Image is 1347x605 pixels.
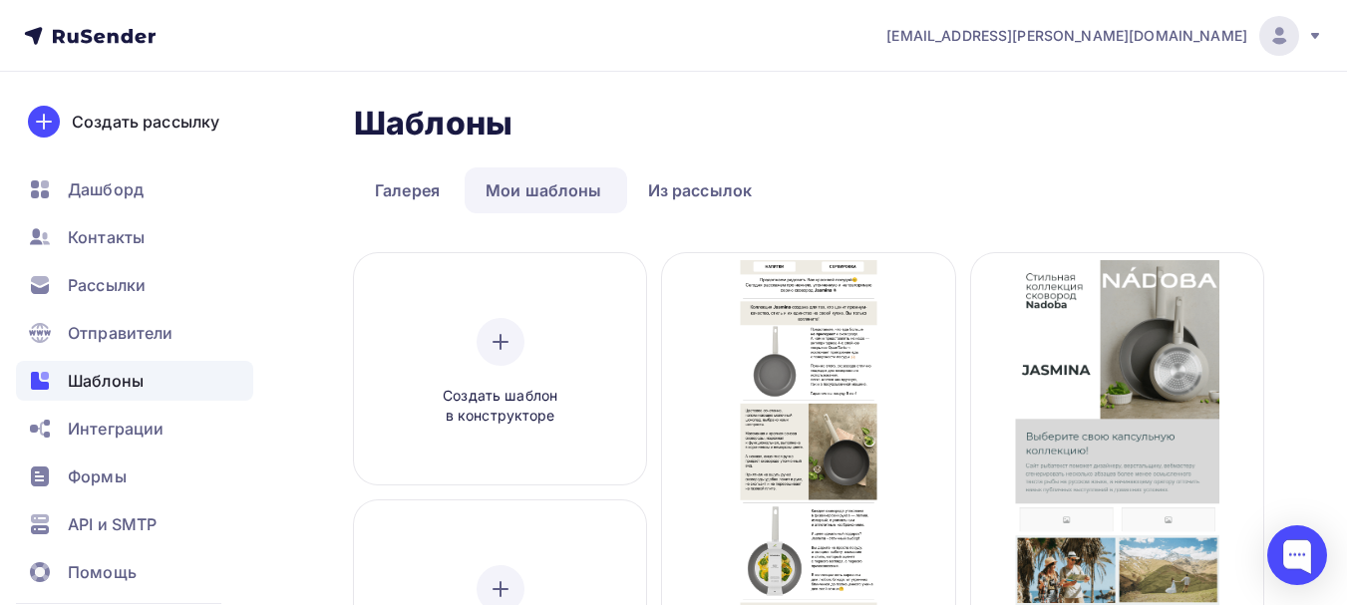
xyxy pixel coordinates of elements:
a: Галерея [354,167,461,213]
a: Дашборд [16,169,253,209]
span: Шаблоны [68,369,144,393]
span: Дашборд [68,177,144,201]
a: [EMAIL_ADDRESS][PERSON_NAME][DOMAIN_NAME] [886,16,1323,56]
span: Помощь [68,560,137,584]
span: [EMAIL_ADDRESS][PERSON_NAME][DOMAIN_NAME] [886,26,1247,46]
h2: Шаблоны [354,104,512,144]
span: Рассылки [68,273,146,297]
a: Шаблоны [16,361,253,401]
a: Контакты [16,217,253,257]
span: Создать шаблон в конструкторе [406,386,595,427]
span: Отправители [68,321,173,345]
a: Мои шаблоны [465,167,623,213]
div: Создать рассылку [72,110,219,134]
a: Из рассылок [627,167,774,213]
span: Контакты [68,225,145,249]
a: Формы [16,456,253,496]
span: Интеграции [68,417,164,441]
span: Формы [68,464,127,488]
a: Отправители [16,313,253,353]
a: Рассылки [16,265,253,305]
span: API и SMTP [68,512,157,536]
